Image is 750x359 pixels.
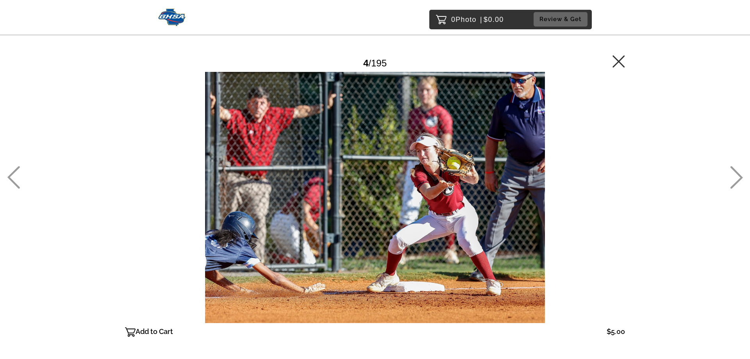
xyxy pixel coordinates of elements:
span: 4 [363,58,368,68]
p: $5.00 [607,325,625,338]
p: 0 $0.00 [451,13,504,26]
span: 195 [371,58,387,68]
span: | [480,16,482,23]
p: Add to Cart [136,325,173,338]
span: Photo [455,13,477,26]
img: Snapphound Logo [158,9,186,26]
button: Review & Get [534,12,587,27]
a: Review & Get [534,12,590,27]
div: / [363,55,387,71]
